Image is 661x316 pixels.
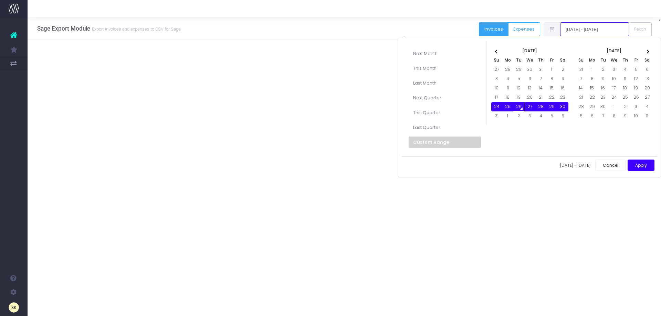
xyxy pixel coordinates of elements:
[546,74,557,84] td: 8
[587,93,598,102] td: 22
[557,74,568,84] td: 9
[628,160,654,171] button: Apply
[557,111,568,121] td: 6
[587,56,598,65] th: Mo
[642,93,653,102] td: 27
[557,102,568,111] td: 30
[491,102,502,111] td: 24
[535,74,546,84] td: 7
[409,48,481,59] li: Next Month
[557,84,568,93] td: 16
[620,65,631,74] td: 4
[595,160,626,171] button: Cancel
[598,111,609,121] td: 7
[620,111,631,121] td: 9
[576,93,587,102] td: 21
[546,111,557,121] td: 5
[631,84,642,93] td: 19
[576,102,587,111] td: 28
[587,65,598,74] td: 1
[620,84,631,93] td: 18
[546,102,557,111] td: 29
[631,93,642,102] td: 26
[546,84,557,93] td: 15
[524,65,535,74] td: 30
[491,65,502,74] td: 27
[524,93,535,102] td: 20
[609,56,620,65] th: We
[409,122,481,133] li: Last Quarter
[502,56,513,65] th: Mo
[587,74,598,84] td: 8
[546,93,557,102] td: 22
[587,84,598,93] td: 15
[642,65,653,74] td: 6
[557,56,568,65] th: Sa
[9,302,19,313] img: images/default_profile_image.png
[491,111,502,121] td: 31
[587,46,642,56] th: [DATE]
[598,74,609,84] td: 9
[546,56,557,65] th: Fr
[598,56,609,65] th: Tu
[598,65,609,74] td: 2
[598,84,609,93] td: 16
[524,84,535,93] td: 13
[90,25,181,32] small: Export invoices and expenses to CSV for Sage
[37,25,181,32] h3: Sage Export Module
[535,65,546,74] td: 31
[620,102,631,111] td: 2
[491,93,502,102] td: 17
[513,84,524,93] td: 12
[557,93,568,102] td: 23
[609,111,620,121] td: 8
[642,102,653,111] td: 4
[642,74,653,84] td: 13
[631,74,642,84] td: 12
[409,92,481,103] li: Next Quarter
[502,65,513,74] td: 28
[631,102,642,111] td: 3
[598,102,609,111] td: 30
[631,56,642,65] th: Fr
[557,65,568,74] td: 2
[609,93,620,102] td: 24
[409,137,481,148] li: Custom Range
[609,74,620,84] td: 10
[513,93,524,102] td: 19
[631,111,642,121] td: 10
[535,84,546,93] td: 14
[620,74,631,84] td: 11
[631,65,642,74] td: 5
[609,84,620,93] td: 17
[409,77,481,89] li: Last Month
[620,93,631,102] td: 25
[502,102,513,111] td: 25
[535,93,546,102] td: 21
[560,22,629,36] input: Select date range
[513,65,524,74] td: 29
[546,65,557,74] td: 1
[502,46,557,56] th: [DATE]
[502,111,513,121] td: 1
[513,74,524,84] td: 5
[609,65,620,74] td: 3
[629,22,652,36] button: Fetch
[576,111,587,121] td: 5
[491,74,502,84] td: 3
[524,56,535,65] th: We
[609,102,620,111] td: 1
[524,102,535,111] td: 27
[576,84,587,93] td: 14
[508,22,541,36] button: Expenses
[587,102,598,111] td: 29
[491,56,502,65] th: Su
[479,22,541,38] div: Button group
[513,111,524,121] td: 2
[598,93,609,102] td: 23
[620,56,631,65] th: Th
[576,65,587,74] td: 31
[524,74,535,84] td: 6
[491,84,502,93] td: 10
[535,56,546,65] th: Th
